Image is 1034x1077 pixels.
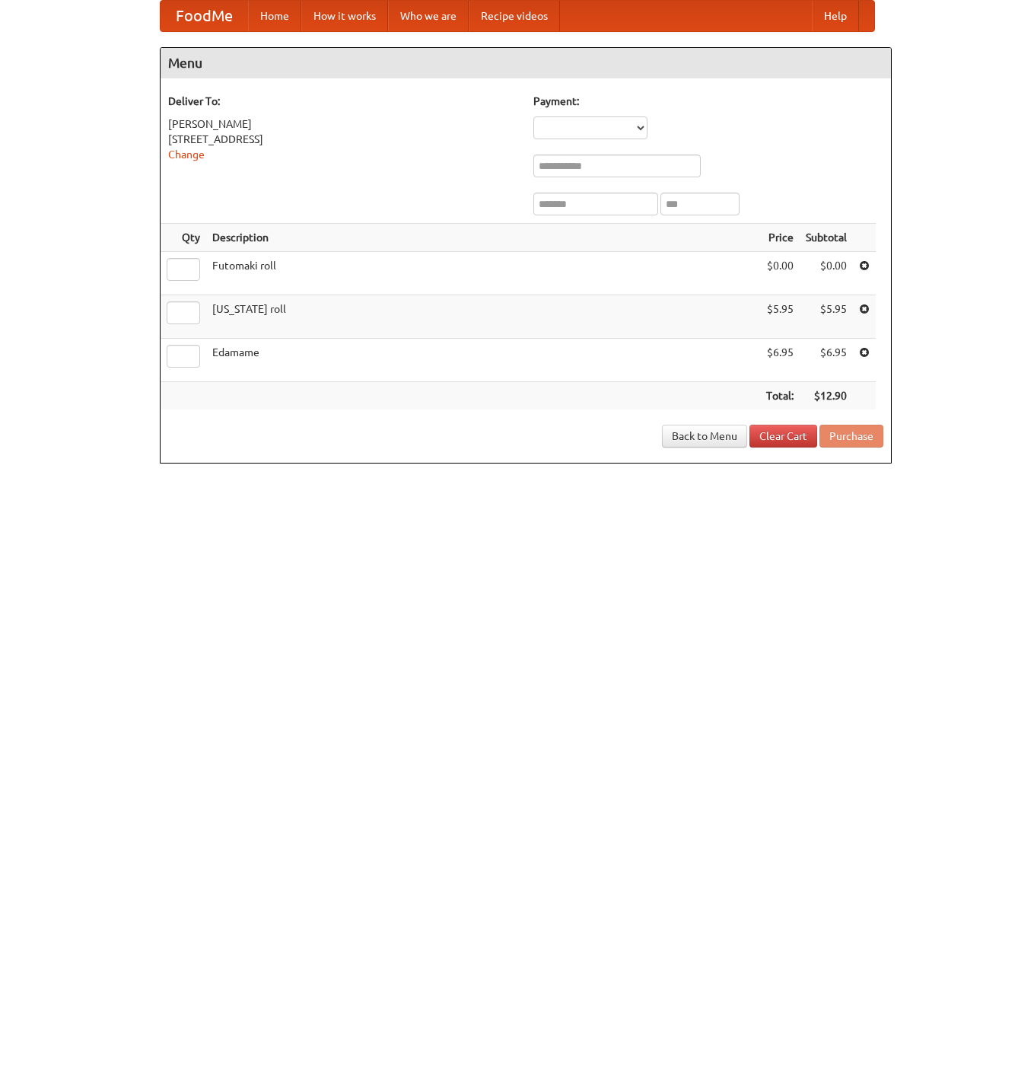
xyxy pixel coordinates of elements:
[800,339,853,382] td: $6.95
[469,1,560,31] a: Recipe videos
[812,1,859,31] a: Help
[749,425,817,448] a: Clear Cart
[800,252,853,295] td: $0.00
[168,132,518,147] div: [STREET_ADDRESS]
[161,48,891,78] h4: Menu
[248,1,301,31] a: Home
[760,382,800,410] th: Total:
[206,295,760,339] td: [US_STATE] roll
[168,116,518,132] div: [PERSON_NAME]
[760,224,800,252] th: Price
[819,425,883,448] button: Purchase
[206,252,760,295] td: Futomaki roll
[800,382,853,410] th: $12.90
[206,224,760,252] th: Description
[301,1,388,31] a: How it works
[161,224,206,252] th: Qty
[760,339,800,382] td: $6.95
[168,148,205,161] a: Change
[168,94,518,109] h5: Deliver To:
[206,339,760,382] td: Edamame
[161,1,248,31] a: FoodMe
[533,94,883,109] h5: Payment:
[800,295,853,339] td: $5.95
[662,425,747,448] a: Back to Menu
[800,224,853,252] th: Subtotal
[388,1,469,31] a: Who we are
[760,295,800,339] td: $5.95
[760,252,800,295] td: $0.00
